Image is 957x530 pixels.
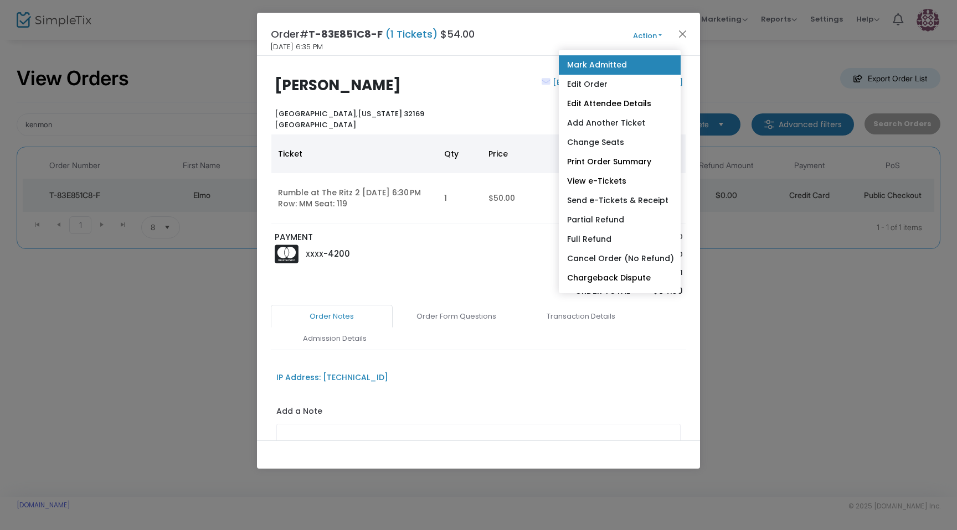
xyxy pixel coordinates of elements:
div: IP Address: [TECHNICAL_ID] [276,372,388,383]
p: Order Total [536,285,630,298]
a: Mark Admitted [559,55,681,75]
span: XXXX [306,250,323,259]
a: Cancel Order (No Refund) [559,249,681,268]
a: Edit Order [559,75,681,94]
b: [US_STATE] 32169 [GEOGRAPHIC_DATA] [275,108,424,130]
a: Partial Refund [559,210,681,230]
div: Data table [271,134,686,224]
p: Sub total [536,231,630,242]
a: Order Form Questions [395,305,517,328]
b: [PERSON_NAME] [275,75,401,95]
span: [DATE] 6:35 PM [271,41,323,53]
span: [GEOGRAPHIC_DATA], [275,108,358,119]
a: Admission Details [274,327,395,350]
a: Chargeback Dispute [559,268,681,288]
h4: Order# $54.00 [271,27,475,41]
td: Rumble at The Ritz 2 [DATE] 6:30 PM Row: MM Seat: 119 [271,173,438,224]
a: Add Another Ticket [559,113,681,133]
a: Full Refund [559,230,681,249]
span: T-83E851C8-F [308,27,383,41]
td: $50.00 [482,173,587,224]
span: (1 Tickets) [383,27,440,41]
p: Tax Total [536,267,630,278]
th: Qty [438,134,482,173]
a: View e-Tickets [559,172,681,191]
th: Ticket [271,134,438,173]
a: Print Order Summary [559,152,681,172]
p: PAYMENT [275,231,474,244]
a: Change Seats [559,133,681,152]
a: Order Notes [271,305,393,328]
a: Transaction Details [520,305,642,328]
a: Send e-Tickets & Receipt [559,191,681,210]
button: Action [614,30,681,42]
td: 1 [438,173,482,224]
a: Edit Attendee Details [559,94,681,113]
button: Close [676,27,690,41]
p: Service Fee Total [536,249,630,260]
span: -4200 [323,248,350,259]
th: Price [482,134,587,173]
label: Add a Note [276,406,322,420]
